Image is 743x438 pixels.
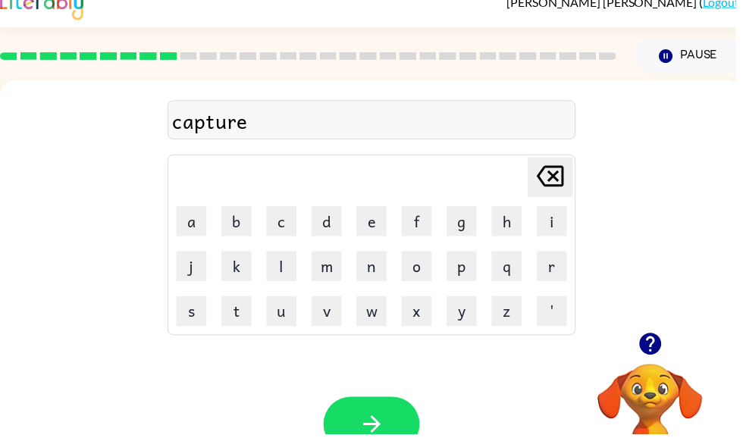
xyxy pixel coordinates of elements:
[542,254,572,284] button: r
[315,254,345,284] button: m
[269,299,299,330] button: u
[406,254,436,284] button: o
[178,254,208,284] button: j
[542,299,572,330] button: '
[497,299,527,330] button: z
[360,299,390,330] button: w
[315,208,345,239] button: d
[406,208,436,239] button: f
[406,299,436,330] button: x
[178,299,208,330] button: s
[224,254,254,284] button: k
[360,254,390,284] button: n
[497,254,527,284] button: q
[360,208,390,239] button: e
[224,208,254,239] button: b
[269,254,299,284] button: l
[451,299,481,330] button: y
[315,299,345,330] button: v
[542,208,572,239] button: i
[224,299,254,330] button: t
[269,208,299,239] button: c
[451,254,481,284] button: p
[451,208,481,239] button: g
[174,106,577,138] div: capture
[178,208,208,239] button: a
[497,208,527,239] button: h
